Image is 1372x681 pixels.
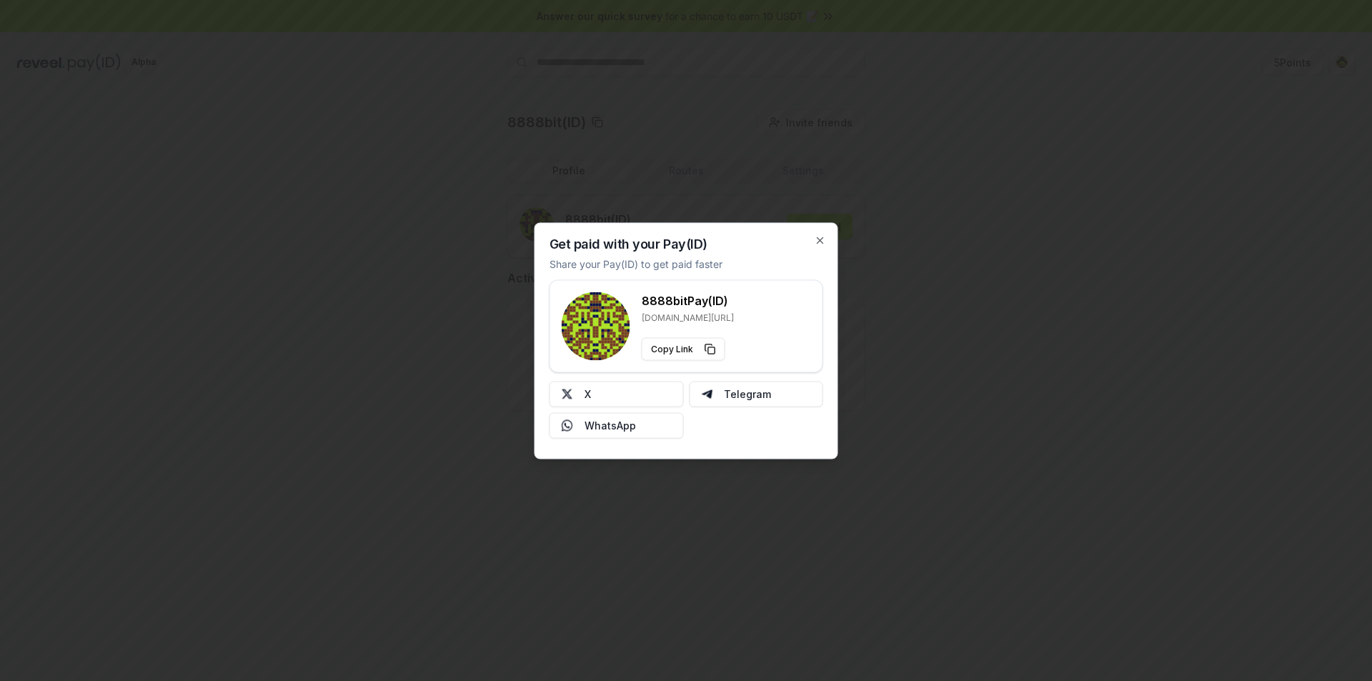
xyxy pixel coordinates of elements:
[562,388,573,399] img: X
[642,337,725,360] button: Copy Link
[550,256,722,271] p: Share your Pay(ID) to get paid faster
[701,388,712,399] img: Telegram
[562,419,573,431] img: Whatsapp
[550,381,684,407] button: X
[642,292,734,309] h3: 8888bit Pay(ID)
[642,312,734,323] p: [DOMAIN_NAME][URL]
[550,237,707,250] h2: Get paid with your Pay(ID)
[689,381,823,407] button: Telegram
[550,412,684,438] button: WhatsApp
